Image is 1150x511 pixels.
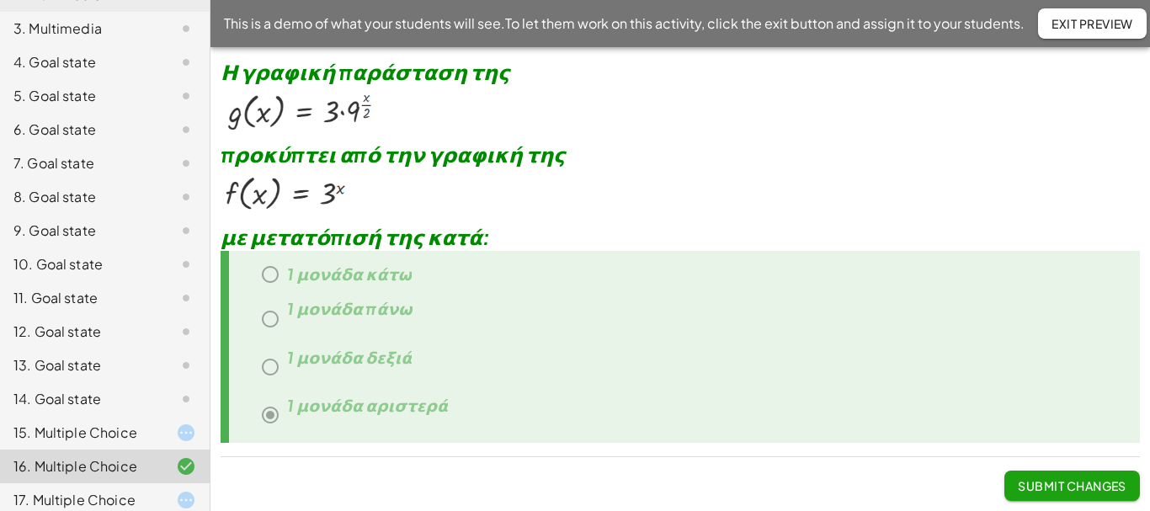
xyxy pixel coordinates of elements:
span: Submit Changes [1018,478,1126,493]
div: 11. Goal state [13,288,149,308]
i: Task not started. [176,86,196,106]
i: Task finished and correct. [176,456,196,476]
div: 7. Goal state [13,153,149,173]
button: Exit Preview [1038,8,1147,39]
em: Η γραφική παράσταση της [221,59,509,84]
div: 6. Goal state [13,120,149,140]
div: 13. Goal state [13,355,149,375]
div: 15. Multiple Choice [13,423,149,443]
img: ca1f40f8ff7ef88754642584ba8ed0cc30472808c4f25b9c27b56f3921a42fd1.png [221,169,349,218]
div: 8. Goal state [13,187,149,207]
i: Task started. [176,490,196,510]
div: 5. Goal state [13,86,149,106]
i: Task not started. [176,389,196,409]
div: 4. Goal state [13,52,149,72]
div: 17. Multiple Choice [13,490,149,510]
em: προκύπτει από την γραφική της [221,141,566,167]
div: 10. Goal state [13,254,149,274]
span: Exit Preview [1052,16,1133,31]
img: ee98419b60458a4b1aaa9afa49dc9e898428f9185f399c9ff0c4ef288be916af.png [221,86,378,136]
i: Task not started. [176,19,196,39]
button: Submit Changes [1004,471,1140,501]
div: 3. Multimedia [13,19,149,39]
span: This is a demo of what your students will see. To let them work on this activity, click the exit ... [224,13,1025,34]
i: Task not started. [176,288,196,308]
i: Task not started. [176,254,196,274]
em: με μετατόπισή της κατά: [221,224,490,249]
i: Task not started. [176,52,196,72]
div: 14. Goal state [13,389,149,409]
div: 9. Goal state [13,221,149,241]
i: Task not started. [176,322,196,342]
i: Task not started. [176,120,196,140]
i: Task not started. [176,355,196,375]
i: Task not started. [176,221,196,241]
i: Task not started. [176,187,196,207]
div: 12. Goal state [13,322,149,342]
i: Task not started. [176,153,196,173]
div: 16. Multiple Choice [13,456,149,476]
i: Task started. [176,423,196,443]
